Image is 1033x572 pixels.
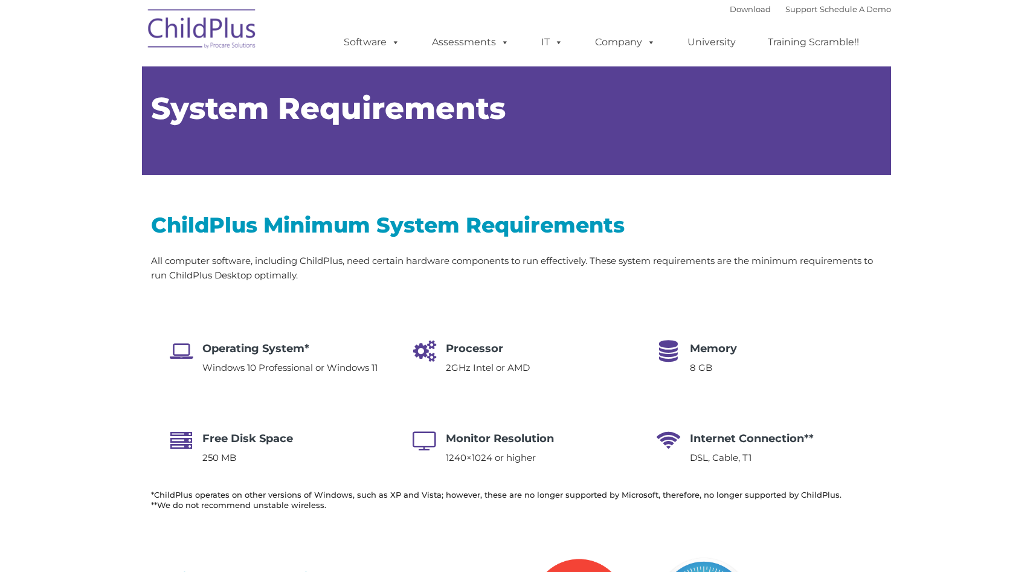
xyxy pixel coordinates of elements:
a: Download [730,4,771,14]
h6: *ChildPlus operates on other versions of Windows, such as XP and Vista; however, these are no lon... [151,490,882,510]
span: System Requirements [151,90,506,127]
a: Assessments [420,30,521,54]
span: 2GHz Intel or AMD [446,362,530,373]
a: Software [332,30,412,54]
span: Monitor Resolution [446,432,554,445]
a: IT [529,30,575,54]
h4: Operating System* [202,340,378,357]
img: ChildPlus by Procare Solutions [142,1,263,61]
h2: ChildPlus Minimum System Requirements [151,211,882,239]
span: DSL, Cable, T1 [690,452,751,463]
span: Free Disk Space [202,432,293,445]
a: Support [785,4,817,14]
a: Company [583,30,668,54]
p: Windows 10 Professional or Windows 11 [202,361,378,375]
span: 8 GB [690,362,712,373]
a: Schedule A Demo [820,4,891,14]
span: 250 MB [202,452,236,463]
p: All computer software, including ChildPlus, need certain hardware components to run effectively. ... [151,254,882,283]
span: Processor [446,342,503,355]
font: | [730,4,891,14]
a: Training Scramble!! [756,30,871,54]
a: University [675,30,748,54]
span: Memory [690,342,737,355]
span: 1240×1024 or higher [446,452,536,463]
span: Internet Connection** [690,432,814,445]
